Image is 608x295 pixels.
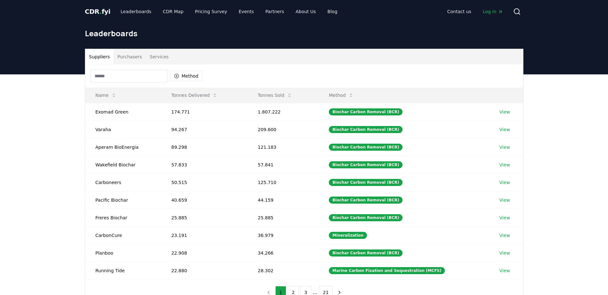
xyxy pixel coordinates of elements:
[161,226,248,244] td: 23.191
[247,138,319,156] td: 121.183
[99,8,102,15] span: .
[253,89,297,102] button: Tonnes Sold
[329,214,403,221] div: Biochar Carbon Removal (BCR)
[85,156,161,173] td: Wakefield Biochar
[85,49,114,64] button: Suppliers
[161,121,248,138] td: 94.267
[478,6,508,17] a: Log in
[247,103,319,121] td: 1.807.222
[85,209,161,226] td: Freres Biochar
[113,49,146,64] button: Purchasers
[85,103,161,121] td: Exomad Green
[499,267,510,274] a: View
[290,6,321,17] a: About Us
[85,121,161,138] td: Varaha
[85,226,161,244] td: CarbonCure
[85,7,111,16] a: CDR.fyi
[161,244,248,262] td: 22.908
[329,144,403,151] div: Biochar Carbon Removal (BCR)
[499,232,510,239] a: View
[247,262,319,279] td: 28.302
[329,267,445,274] div: Marine Carbon Fixation and Sequestration (MCFS)
[329,126,403,133] div: Biochar Carbon Removal (BCR)
[146,49,172,64] button: Services
[247,156,319,173] td: 57.841
[161,156,248,173] td: 57.833
[161,191,248,209] td: 40.659
[499,144,510,150] a: View
[499,162,510,168] a: View
[260,6,289,17] a: Partners
[158,6,188,17] a: CDR Map
[442,6,476,17] a: Contact us
[161,262,248,279] td: 22.880
[247,244,319,262] td: 34.266
[161,173,248,191] td: 50.515
[161,103,248,121] td: 174.771
[247,173,319,191] td: 125.710
[166,89,223,102] button: Tonnes Delivered
[247,191,319,209] td: 44.159
[329,197,403,204] div: Biochar Carbon Removal (BCR)
[247,121,319,138] td: 209.600
[322,6,343,17] a: Blog
[234,6,259,17] a: Events
[90,89,121,102] button: Name
[329,249,403,257] div: Biochar Carbon Removal (BCR)
[85,28,523,38] h1: Leaderboards
[499,197,510,203] a: View
[499,215,510,221] a: View
[85,191,161,209] td: Pacific Biochar
[247,209,319,226] td: 25.885
[324,89,359,102] button: Method
[329,232,367,239] div: Mineralization
[115,6,156,17] a: Leaderboards
[161,138,248,156] td: 89.298
[85,173,161,191] td: Carboneers
[483,8,503,15] span: Log in
[329,179,403,186] div: Biochar Carbon Removal (BCR)
[499,250,510,256] a: View
[85,244,161,262] td: Planboo
[499,109,510,115] a: View
[247,226,319,244] td: 36.979
[115,6,342,17] nav: Main
[499,179,510,186] a: View
[85,138,161,156] td: Aperam BioEnergia
[499,126,510,133] a: View
[85,8,111,15] span: CDR fyi
[329,108,403,115] div: Biochar Carbon Removal (BCR)
[190,6,232,17] a: Pricing Survey
[170,71,203,81] button: Method
[161,209,248,226] td: 25.885
[442,6,508,17] nav: Main
[85,262,161,279] td: Running Tide
[329,161,403,168] div: Biochar Carbon Removal (BCR)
